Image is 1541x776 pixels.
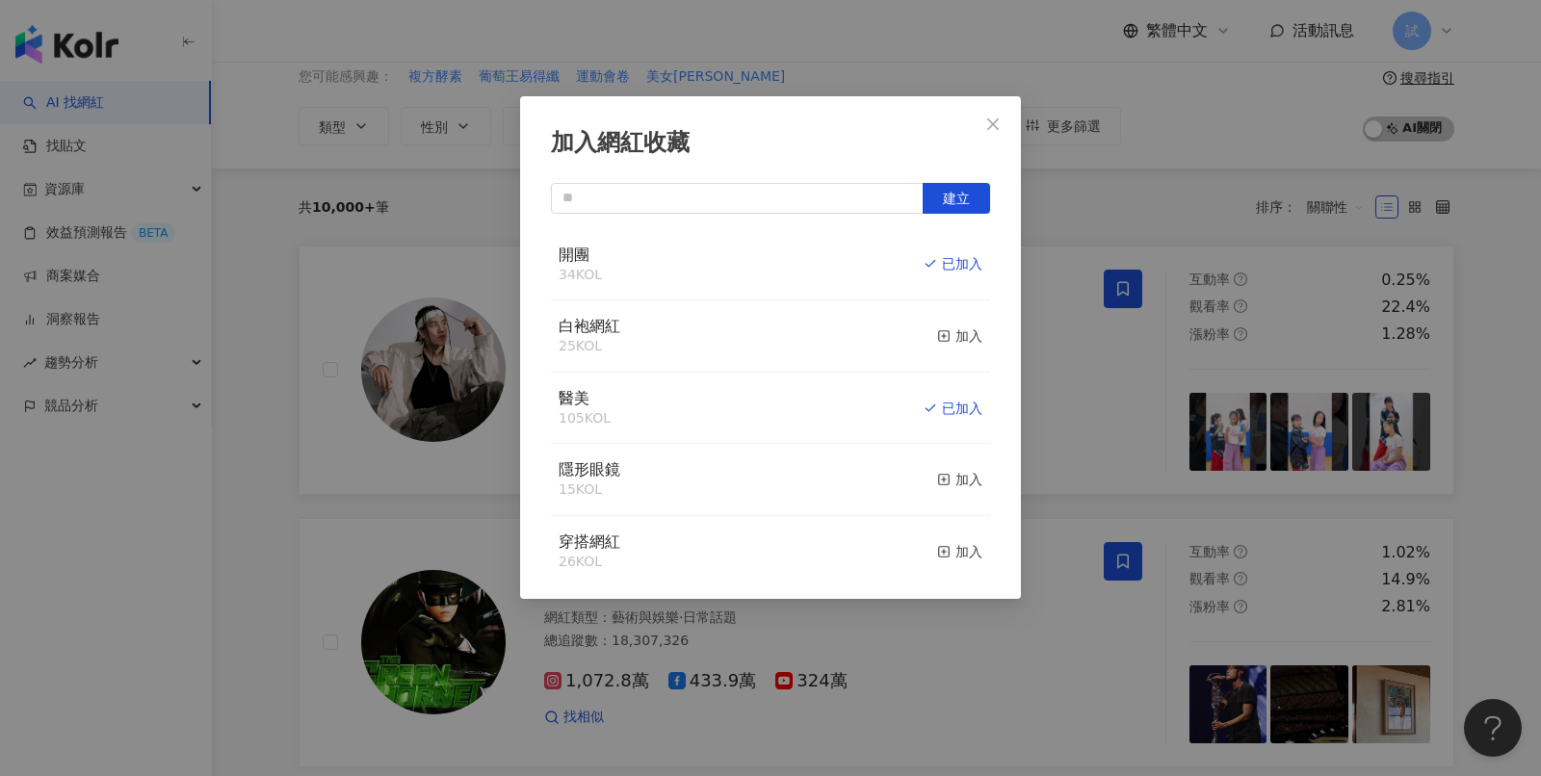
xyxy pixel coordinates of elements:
div: 25 KOL [559,337,620,356]
div: 加入 [937,541,982,562]
span: 隱形眼鏡 [559,460,620,479]
button: Close [974,105,1012,143]
div: 34 KOL [559,266,602,285]
a: 醫美 [559,391,589,406]
div: 加入 [937,469,982,490]
div: 26 KOL [559,553,620,572]
span: 穿搭網紅 [559,532,620,551]
span: 開團 [559,246,589,264]
a: 穿搭網紅 [559,534,620,550]
a: 白袍網紅 [559,319,620,334]
button: 加入 [937,316,982,356]
div: 加入 [937,325,982,347]
button: 已加入 [924,388,982,428]
div: 15 KOL [559,480,620,500]
button: 加入 [937,531,982,572]
span: 白袍網紅 [559,317,620,335]
button: 加入 [937,459,982,500]
span: 醫美 [559,389,589,407]
div: 已加入 [924,398,982,419]
button: 已加入 [924,245,982,285]
a: 開團 [559,247,589,263]
a: 隱形眼鏡 [559,462,620,478]
a: KOL Avatar吳奇軒Wu Hsuan奇軒Trickingtricking_wu網紅類型：日常話題·教育與學習·運動·交通工具總追蹤數：20,954,66583.6萬66.6萬1,580萬3... [299,246,1454,495]
div: 105 KOL [559,409,611,428]
button: 建立 [923,183,990,214]
span: 建立 [943,191,970,206]
div: 加入網紅收藏 [551,127,990,160]
span: close [985,116,1001,132]
div: 已加入 [924,253,982,274]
